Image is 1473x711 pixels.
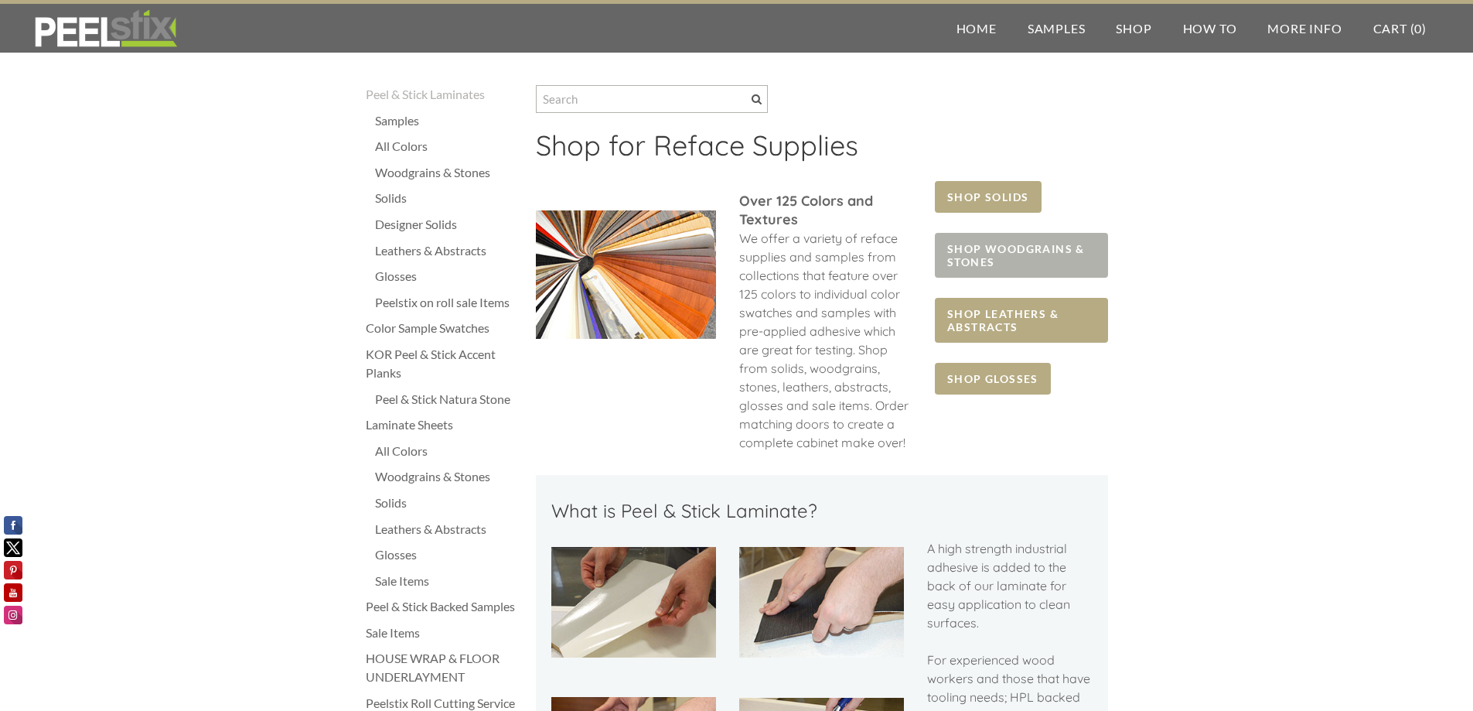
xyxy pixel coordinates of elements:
a: Peel & Stick Backed Samples [366,597,520,616]
a: Peelstix on roll sale Items [375,293,520,312]
a: Samples [375,111,520,130]
img: Picture [536,210,716,339]
img: Picture [551,547,716,657]
font: What is Peel & Stick Laminate? [551,499,817,522]
a: Solids [375,189,520,207]
a: How To [1168,4,1253,53]
a: Samples [1012,4,1101,53]
a: SHOP SOLIDS [935,181,1041,213]
h2: ​Shop for Reface Supplies [536,128,1108,173]
img: REFACE SUPPLIES [31,9,180,48]
a: All Colors [375,442,520,460]
span: We offer a variety of reface supplies and samples from collections that feature over 125 colors t... [739,231,909,450]
a: Shop [1100,4,1167,53]
a: Solids [375,494,520,512]
a: Laminate Sheets [366,415,520,434]
span: 0 [1414,21,1422,36]
a: Glosses [375,267,520,285]
a: Leathers & Abstracts [375,241,520,260]
a: Woodgrains & Stones [375,163,520,182]
a: Leathers & Abstracts [375,520,520,538]
a: HOUSE WRAP & FLOOR UNDERLAYMENT [366,649,520,686]
a: Color Sample Swatches [366,319,520,337]
a: Glosses [375,545,520,564]
a: Sale Items [375,572,520,590]
a: Peel & Stick Laminates [366,85,520,104]
a: SHOP WOODGRAINS & STONES [935,233,1107,278]
span: Search [752,94,762,104]
a: All Colors [375,137,520,156]
a: KOR Peel & Stick Accent Planks [366,345,520,382]
img: Picture [739,547,904,657]
font: ​Over 125 Colors and Textures [739,192,873,228]
a: Woodgrains & Stones [375,467,520,486]
a: Home [941,4,1012,53]
input: Search [536,85,768,113]
a: Cart (0) [1358,4,1442,53]
a: More Info [1252,4,1357,53]
a: Sale Items [366,624,520,642]
a: SHOP LEATHERS & ABSTRACTS [935,298,1107,343]
a: Peel & Stick Natura Stone [375,390,520,408]
a: Designer Solids [375,215,520,234]
a: SHOP GLOSSES [935,363,1051,395]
